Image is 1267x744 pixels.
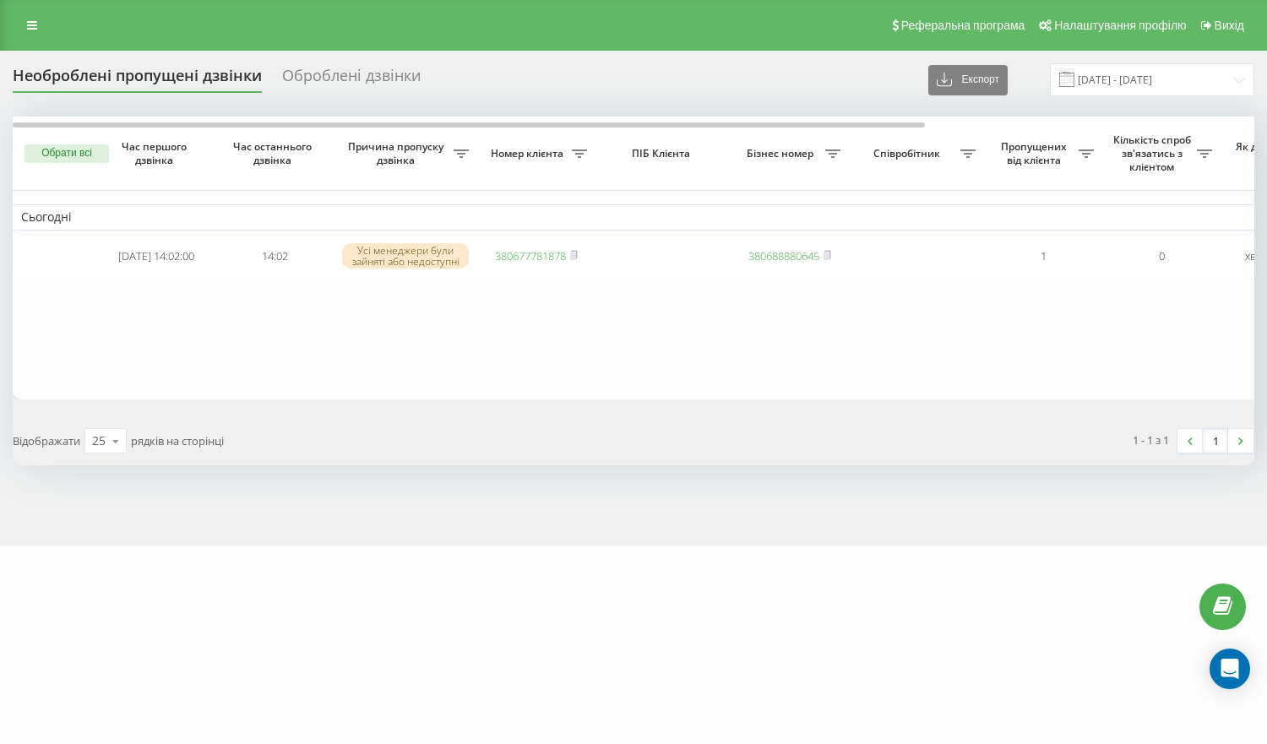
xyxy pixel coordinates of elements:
[229,140,320,166] span: Час останнього дзвінка
[1102,234,1221,279] td: 0
[342,140,454,166] span: Причина пропуску дзвінка
[282,67,421,93] div: Оброблені дзвінки
[1203,429,1228,453] a: 1
[857,147,960,160] span: Співробітник
[992,140,1079,166] span: Пропущених від клієнта
[1215,19,1244,32] span: Вихід
[486,147,572,160] span: Номер клієнта
[928,65,1008,95] button: Експорт
[739,147,825,160] span: Бізнес номер
[342,243,469,269] div: Усі менеджери були зайняті або недоступні
[13,433,80,448] span: Відображати
[131,433,224,448] span: рядків на сторінці
[13,67,262,93] div: Необроблені пропущені дзвінки
[215,234,334,279] td: 14:02
[901,19,1025,32] span: Реферальна програма
[495,248,566,263] a: 380677781878
[610,147,716,160] span: ПІБ Клієнта
[97,234,215,279] td: [DATE] 14:02:00
[1133,432,1169,448] div: 1 - 1 з 1
[1054,19,1186,32] span: Налаштування профілю
[1111,133,1197,173] span: Кількість спроб зв'язатись з клієнтом
[984,234,1102,279] td: 1
[1210,649,1250,689] div: Open Intercom Messenger
[748,248,819,263] a: 380688880645
[92,432,106,449] div: 25
[111,140,202,166] span: Час першого дзвінка
[24,144,109,163] button: Обрати всі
